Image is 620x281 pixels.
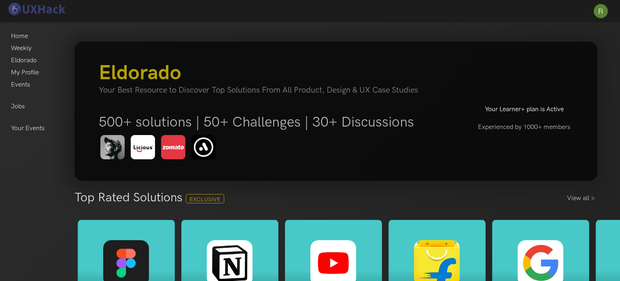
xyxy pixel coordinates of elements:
h6: Your Learner+ plan is Active [463,106,585,113]
a: Jobs [11,101,25,113]
h3: Top Rated Solutions [74,190,183,205]
h3: Eldorado [99,61,451,85]
h5: 500+ solutions | 50+ Challenges | 30+ Discussions [99,114,451,131]
a: Your Events [11,123,45,135]
a: Events [11,79,30,91]
h5: Experienced by 1000+ members [463,119,585,136]
img: eldorado-banner-1.png [99,134,221,161]
a: Home [11,30,28,42]
a: Eldorado [11,55,37,67]
img: Your profile pic [594,4,608,18]
a: My Profile [11,67,39,79]
span: Exclusive [186,194,224,203]
h4: Your Best Resource to Discover Top Solutions From All Product, Design & UX Case Studies [99,85,451,95]
a: View all > [567,194,597,203]
img: UXHack logo [6,2,67,16]
a: Weekly [11,42,32,55]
